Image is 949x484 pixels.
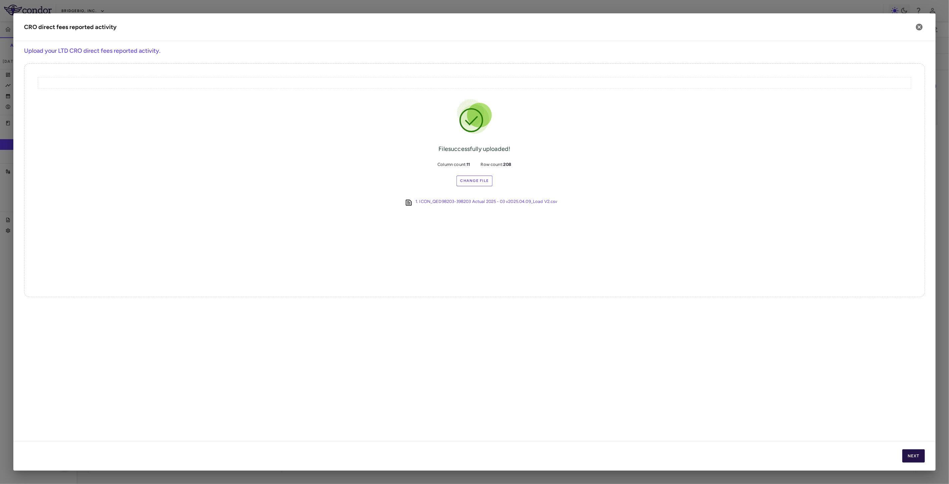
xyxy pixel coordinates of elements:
span: Column count: [437,162,470,168]
span: Row count: [481,162,512,168]
div: CRO direct fees reported activity [24,23,116,32]
div: File successfully uploaded! [439,145,511,154]
b: 208 [503,162,511,167]
button: Next [902,449,925,463]
a: 1. ICON_QED98203-398203 Actual 2025 - 03 v2025.04.09_Load V2.csv [415,199,558,207]
label: Change File [456,176,493,186]
img: Success [454,96,495,137]
b: 11 [466,162,470,167]
h6: Upload your LTD CRO direct fees reported activity. [24,46,925,55]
